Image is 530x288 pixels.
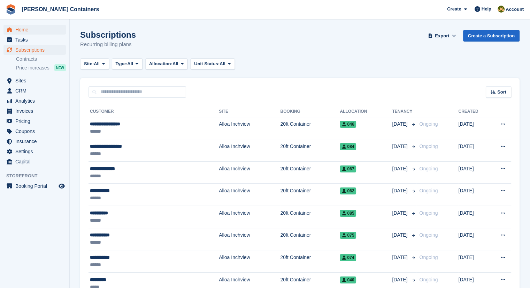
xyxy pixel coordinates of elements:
[419,188,438,193] span: Ongoing
[392,120,409,128] span: [DATE]
[219,161,280,184] td: Alloa Inchview
[340,143,356,150] span: 084
[172,60,178,67] span: All
[498,6,505,13] img: Ross Watt
[458,117,489,139] td: [DATE]
[506,6,524,13] span: Account
[3,86,66,96] a: menu
[219,206,280,228] td: Alloa Inchview
[280,228,340,250] td: 20ft Container
[427,30,458,42] button: Export
[89,106,219,117] th: Customer
[419,121,438,127] span: Ongoing
[6,4,16,15] img: stora-icon-8386f47178a22dfd0bd8f6a31ec36ba5ce8667c1dd55bd0f319d3a0aa187defe.svg
[219,228,280,250] td: Alloa Inchview
[15,45,57,55] span: Subscriptions
[340,106,392,117] th: Allocation
[112,58,143,70] button: Type: All
[3,126,66,136] a: menu
[340,121,356,128] span: 046
[3,147,66,156] a: menu
[280,250,340,273] td: 20ft Container
[419,210,438,216] span: Ongoing
[419,143,438,149] span: Ongoing
[15,157,57,167] span: Capital
[458,139,489,162] td: [DATE]
[15,126,57,136] span: Coupons
[127,60,133,67] span: All
[392,231,409,239] span: [DATE]
[219,250,280,273] td: Alloa Inchview
[15,136,57,146] span: Insurance
[3,25,66,35] a: menu
[15,86,57,96] span: CRM
[280,206,340,228] td: 20ft Container
[116,60,128,67] span: Type:
[16,64,66,72] a: Price increases NEW
[84,60,94,67] span: Site:
[458,228,489,250] td: [DATE]
[15,35,57,45] span: Tasks
[340,276,356,283] span: 040
[392,209,409,217] span: [DATE]
[94,60,100,67] span: All
[19,3,102,15] a: [PERSON_NAME] Containers
[497,89,506,96] span: Sort
[219,139,280,162] td: Alloa Inchview
[57,182,66,190] a: Preview store
[190,58,235,70] button: Unit Status: All
[435,32,449,39] span: Export
[280,106,340,117] th: Booking
[280,161,340,184] td: 20ft Container
[482,6,491,13] span: Help
[16,56,66,62] a: Contracts
[220,60,225,67] span: All
[219,106,280,117] th: Site
[80,30,136,39] h1: Subscriptions
[280,117,340,139] td: 20ft Container
[149,60,172,67] span: Allocation:
[458,184,489,206] td: [DATE]
[392,254,409,261] span: [DATE]
[392,143,409,150] span: [DATE]
[458,161,489,184] td: [DATE]
[15,96,57,106] span: Analytics
[458,250,489,273] td: [DATE]
[80,58,109,70] button: Site: All
[3,45,66,55] a: menu
[15,116,57,126] span: Pricing
[340,232,356,239] span: 075
[419,277,438,282] span: Ongoing
[15,106,57,116] span: Invoices
[16,65,49,71] span: Price increases
[392,165,409,172] span: [DATE]
[54,64,66,71] div: NEW
[3,96,66,106] a: menu
[458,106,489,117] th: Created
[463,30,520,42] a: Create a Subscription
[447,6,461,13] span: Create
[145,58,188,70] button: Allocation: All
[15,76,57,86] span: Sites
[3,136,66,146] a: menu
[219,117,280,139] td: Alloa Inchview
[3,35,66,45] a: menu
[3,76,66,86] a: menu
[80,40,136,49] p: Recurring billing plans
[3,181,66,191] a: menu
[340,210,356,217] span: 085
[3,157,66,167] a: menu
[3,116,66,126] a: menu
[419,166,438,171] span: Ongoing
[3,106,66,116] a: menu
[280,184,340,206] td: 20ft Container
[458,206,489,228] td: [DATE]
[419,232,438,238] span: Ongoing
[340,254,356,261] span: 074
[419,254,438,260] span: Ongoing
[15,181,57,191] span: Booking Portal
[340,187,356,194] span: 062
[392,276,409,283] span: [DATE]
[15,25,57,35] span: Home
[280,139,340,162] td: 20ft Container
